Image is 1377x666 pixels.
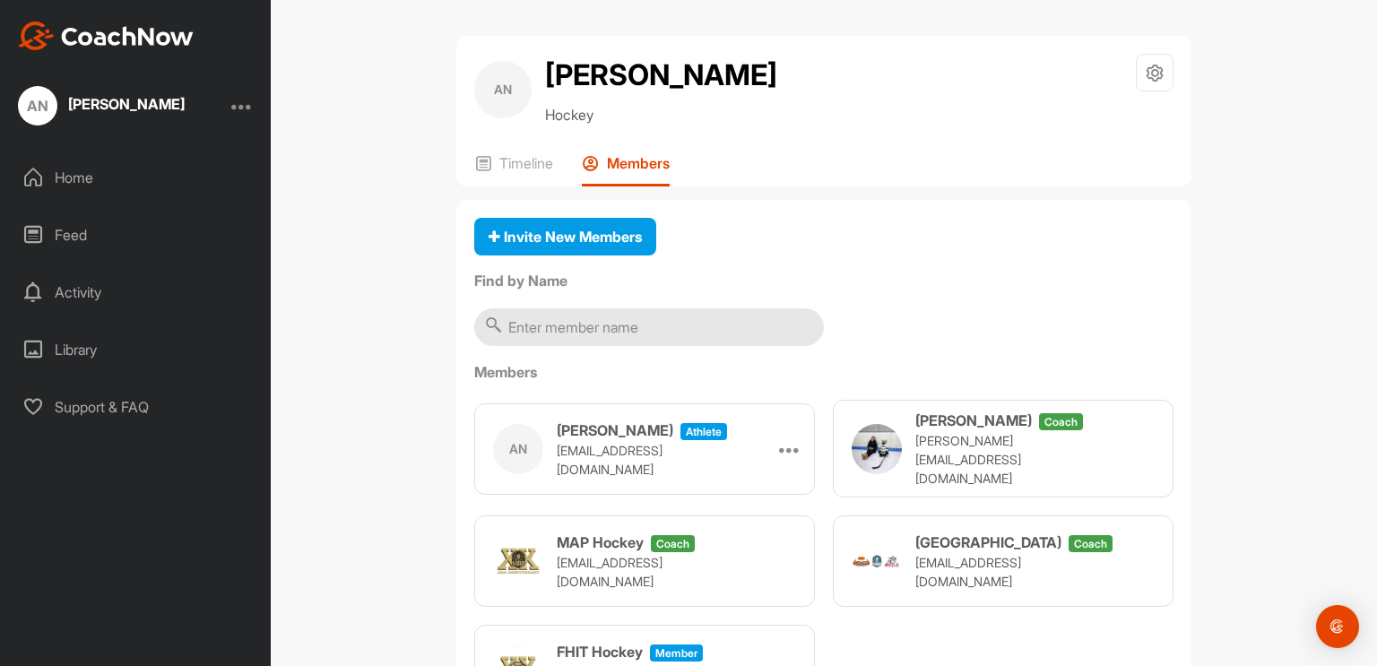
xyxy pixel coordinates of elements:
p: [EMAIL_ADDRESS][DOMAIN_NAME] [557,441,736,479]
span: Member [650,644,703,662]
div: Home [10,155,263,200]
input: Enter member name [474,308,824,346]
p: Timeline [499,154,553,172]
div: AN [493,424,543,474]
p: [PERSON_NAME][EMAIL_ADDRESS][DOMAIN_NAME] [915,431,1095,488]
div: AN [474,61,532,118]
div: Open Intercom Messenger [1316,605,1359,648]
label: Members [474,361,1173,383]
img: CoachNow [18,22,194,50]
h3: FHIT Hockey [557,641,643,662]
span: athlete [680,423,727,440]
img: user [493,536,543,586]
div: Support & FAQ [10,385,263,429]
span: coach [1039,413,1083,430]
div: Library [10,327,263,372]
img: user [852,536,902,586]
h3: [PERSON_NAME] [557,419,673,441]
span: coach [651,535,695,552]
span: Invite New Members [489,228,642,246]
div: Activity [10,270,263,315]
h2: [PERSON_NAME] [545,54,777,97]
h3: [GEOGRAPHIC_DATA] [915,532,1061,553]
span: coach [1069,535,1113,552]
div: AN [18,86,57,125]
button: Invite New Members [474,218,656,256]
img: user [852,424,902,474]
p: Members [607,154,670,172]
h3: MAP Hockey [557,532,644,553]
p: Hockey [545,104,777,125]
label: Find by Name [474,270,1173,291]
div: [PERSON_NAME] [68,97,185,111]
p: [EMAIL_ADDRESS][DOMAIN_NAME] [557,553,736,591]
h3: [PERSON_NAME] [915,410,1032,431]
p: [EMAIL_ADDRESS][DOMAIN_NAME] [915,553,1095,591]
div: Feed [10,212,263,257]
